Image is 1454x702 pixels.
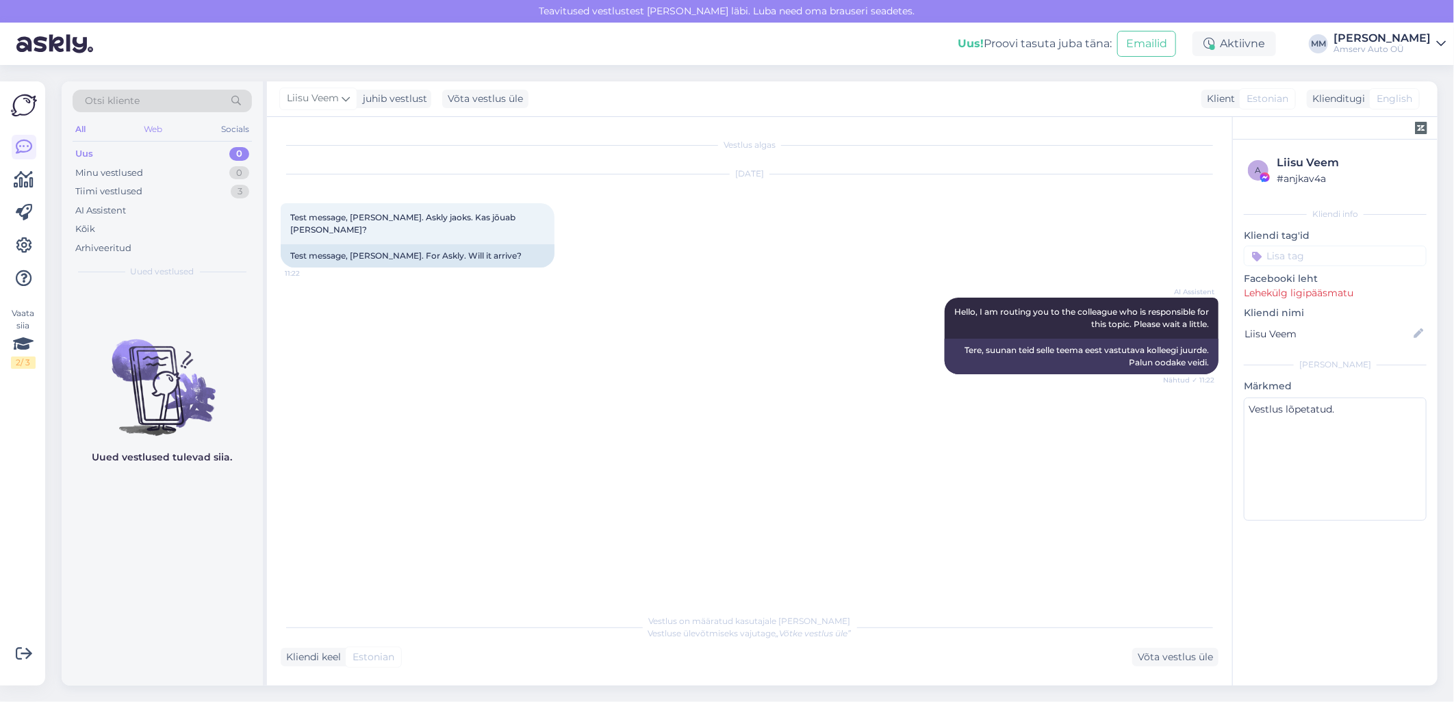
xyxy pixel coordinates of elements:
[442,90,528,108] div: Võta vestlus üle
[1377,92,1412,106] span: English
[1277,171,1423,186] div: # anjkav4a
[75,147,93,161] div: Uus
[1247,92,1288,106] span: Estonian
[75,166,143,180] div: Minu vestlused
[229,147,249,161] div: 0
[62,315,263,438] img: No chats
[649,616,851,626] span: Vestlus on määratud kasutajale [PERSON_NAME]
[648,628,852,638] span: Vestluse ülevõtmiseks vajutage
[11,92,37,118] img: Askly Logo
[1415,122,1427,134] img: zendesk
[357,92,427,106] div: juhib vestlust
[1132,648,1219,666] div: Võta vestlus üle
[1334,44,1431,55] div: Amserv Auto OÜ
[1309,34,1328,53] div: MM
[958,37,984,50] b: Uus!
[353,650,394,664] span: Estonian
[218,120,252,138] div: Socials
[229,166,249,180] div: 0
[1255,165,1262,175] span: a
[1163,287,1214,297] span: AI Assistent
[1244,246,1427,266] input: Lisa tag
[1117,31,1176,57] button: Emailid
[281,139,1219,151] div: Vestlus algas
[1244,229,1427,243] p: Kliendi tag'id
[281,168,1219,180] div: [DATE]
[75,185,142,198] div: Tiimi vestlused
[75,204,126,218] div: AI Assistent
[285,268,336,278] span: 11:22
[11,356,36,369] div: 2 / 3
[1244,379,1427,393] p: Märkmed
[958,36,1112,52] div: Proovi tasuta juba täna:
[75,242,131,255] div: Arhiveeritud
[1334,33,1431,44] div: [PERSON_NAME]
[1244,306,1427,320] p: Kliendi nimi
[131,265,194,278] span: Uued vestlused
[945,339,1219,374] div: Tere, suunan teid selle teema eest vastutava kolleegi juurde. Palun oodake veidi.
[231,185,249,198] div: 3
[1244,359,1427,371] div: [PERSON_NAME]
[1244,398,1427,521] textarea: Vestlus lõpetatud.
[92,450,233,465] p: Uued vestlused tulevad siia.
[287,91,339,106] span: Liisu Veem
[1307,92,1365,106] div: Klienditugi
[1334,33,1446,55] a: [PERSON_NAME]Amserv Auto OÜ
[142,120,166,138] div: Web
[290,212,518,235] span: Test message, [PERSON_NAME]. Askly jaoks. Kas jōuab [PERSON_NAME]?
[281,244,554,268] div: Test message, [PERSON_NAME]. For Askly. Will it arrive?
[1192,31,1276,56] div: Aktiivne
[11,307,36,369] div: Vaata siia
[1163,375,1214,385] span: Nähtud ✓ 11:22
[1244,208,1427,220] div: Kliendi info
[281,650,341,664] div: Kliendi keel
[85,94,140,108] span: Otsi kliente
[954,307,1211,329] span: Hello, I am routing you to the colleague who is responsible for this topic. Please wait a little.
[1201,92,1235,106] div: Klient
[776,628,852,638] i: „Võtke vestlus üle”
[1277,155,1423,171] div: Liisu Veem
[75,222,95,236] div: Kõik
[1244,272,1427,286] p: Facebooki leht
[1244,286,1427,300] p: Lehekülg ligipääsmatu
[73,120,88,138] div: All
[1245,326,1411,341] input: Lisa nimi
